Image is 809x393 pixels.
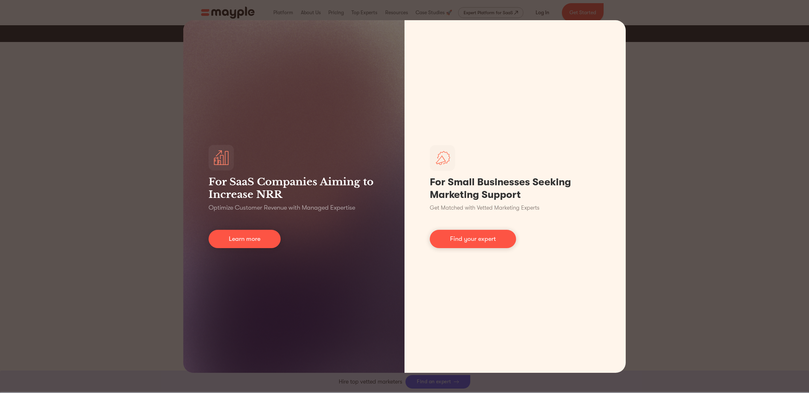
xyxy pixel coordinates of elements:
h3: For SaaS Companies Aiming to Increase NRR [209,176,379,201]
p: Optimize Customer Revenue with Managed Expertise [209,203,355,212]
a: Find your expert [430,230,516,248]
a: Learn more [209,230,281,248]
p: Get Matched with Vetted Marketing Experts [430,204,539,212]
h1: For Small Businesses Seeking Marketing Support [430,176,600,201]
